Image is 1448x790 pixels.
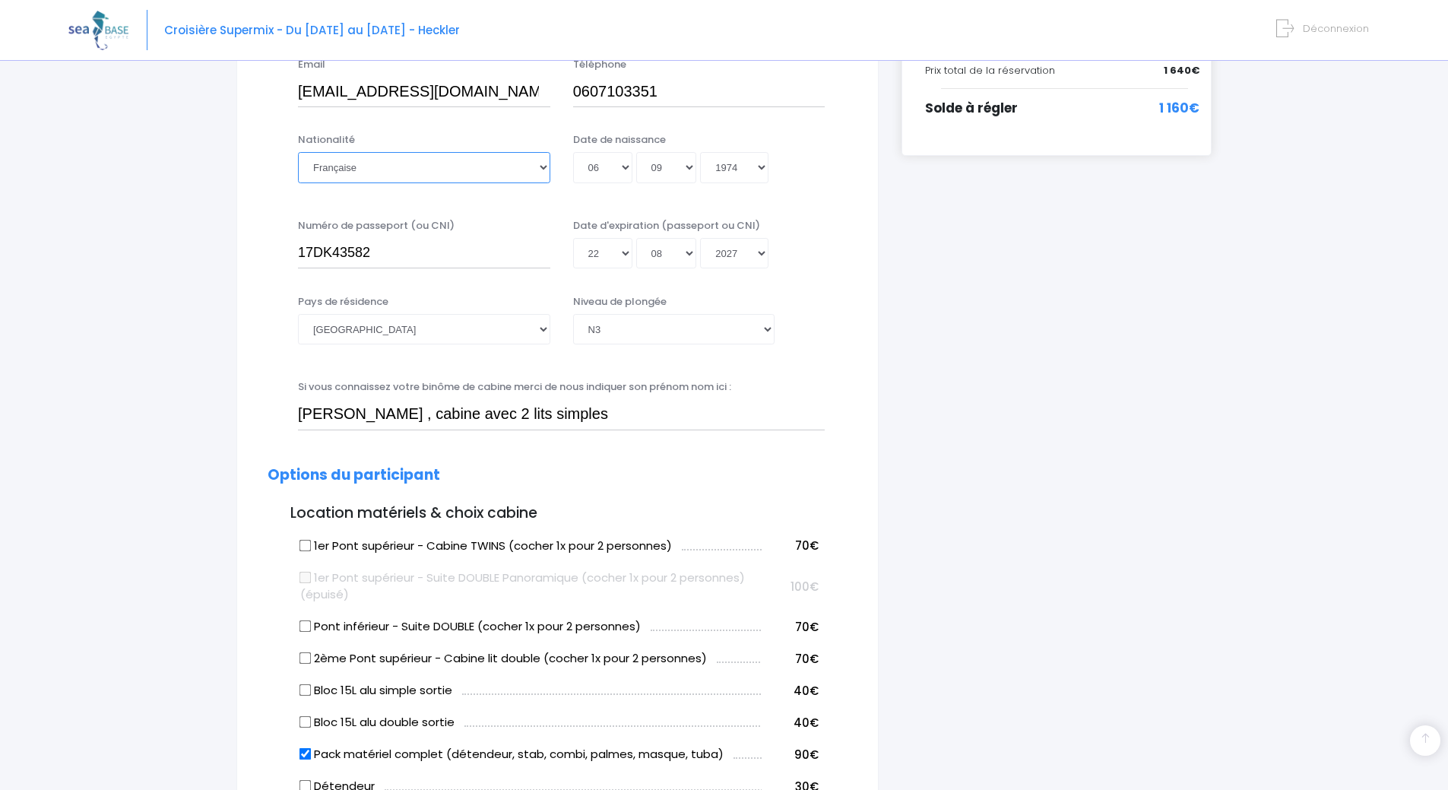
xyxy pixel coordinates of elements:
[791,579,819,595] span: 100€
[573,132,666,148] label: Date de naissance
[298,294,388,309] label: Pays de résidence
[795,538,819,554] span: 70€
[300,650,707,668] label: 2ème Pont supérieur - Cabine lit double (cocher 1x pour 2 personnes)
[298,379,731,395] label: Si vous connaissez votre binôme de cabine merci de nous indiquer son prénom nom ici :
[573,218,760,233] label: Date d'expiration (passeport ou CNI)
[794,715,819,731] span: 40€
[299,748,312,760] input: Pack matériel complet (détendeur, stab, combi, palmes, masque, tuba)
[299,620,312,633] input: Pont inférieur - Suite DOUBLE (cocher 1x pour 2 personnes)
[300,746,724,763] label: Pack matériel complet (détendeur, stab, combi, palmes, masque, tuba)
[268,505,848,522] h3: Location matériels & choix cabine
[298,132,355,148] label: Nationalité
[573,294,667,309] label: Niveau de plongée
[925,99,1018,117] span: Solde à régler
[300,569,762,604] label: 1er Pont supérieur - Suite DOUBLE Panoramique (cocher 1x pour 2 personnes) (épuisé)
[795,619,819,635] span: 70€
[298,57,325,72] label: Email
[299,652,312,665] input: 2ème Pont supérieur - Cabine lit double (cocher 1x pour 2 personnes)
[925,63,1055,78] span: Prix total de la réservation
[268,467,848,484] h2: Options du participant
[300,682,452,700] label: Bloc 15L alu simple sortie
[299,716,312,728] input: Bloc 15L alu double sortie
[1164,63,1199,78] span: 1 640€
[794,747,819,763] span: 90€
[573,57,626,72] label: Téléphone
[300,618,641,636] label: Pont inférieur - Suite DOUBLE (cocher 1x pour 2 personnes)
[795,651,819,667] span: 70€
[1159,99,1199,119] span: 1 160€
[794,683,819,699] span: 40€
[298,218,455,233] label: Numéro de passeport (ou CNI)
[300,538,672,555] label: 1er Pont supérieur - Cabine TWINS (cocher 1x pour 2 personnes)
[299,571,312,583] input: 1er Pont supérieur - Suite DOUBLE Panoramique (cocher 1x pour 2 personnes) (épuisé)
[300,714,455,731] label: Bloc 15L alu double sortie
[164,22,460,38] span: Croisière Supermix - Du [DATE] au [DATE] - Heckler
[299,539,312,551] input: 1er Pont supérieur - Cabine TWINS (cocher 1x pour 2 personnes)
[299,684,312,696] input: Bloc 15L alu simple sortie
[1303,21,1369,36] span: Déconnexion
